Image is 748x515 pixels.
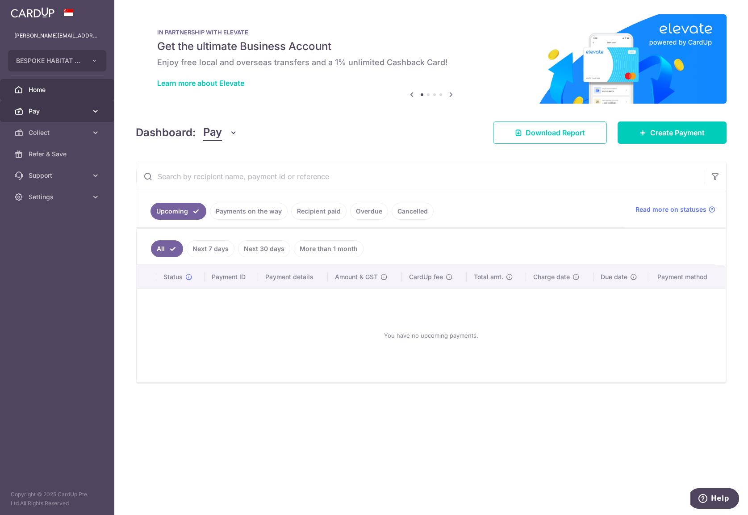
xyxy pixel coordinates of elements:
span: Settings [29,193,88,201]
span: Status [163,272,183,281]
a: Learn more about Elevate [157,79,244,88]
span: CardUp fee [409,272,443,281]
div: You have no upcoming payments. [147,296,715,375]
a: Download Report [493,121,607,144]
span: Due date [601,272,627,281]
img: CardUp [11,7,54,18]
span: Help [21,6,39,14]
span: Collect [29,128,88,137]
img: Renovation banner [136,14,727,104]
span: Create Payment [650,127,705,138]
span: Amount & GST [335,272,378,281]
span: Charge date [533,272,570,281]
span: Refer & Save [29,150,88,159]
button: Pay [203,124,238,141]
iframe: Opens a widget where you can find more information [690,488,739,511]
th: Payment details [258,265,328,289]
a: Read more on statuses [635,205,715,214]
a: Overdue [350,203,388,220]
a: Recipient paid [291,203,347,220]
a: Create Payment [618,121,727,144]
a: Upcoming [150,203,206,220]
a: Cancelled [392,203,434,220]
p: IN PARTNERSHIP WITH ELEVATE [157,29,705,36]
p: [PERSON_NAME][EMAIL_ADDRESS][DOMAIN_NAME] [14,31,100,40]
a: More than 1 month [294,240,364,257]
a: Payments on the way [210,203,288,220]
span: Read more on statuses [635,205,706,214]
h6: Enjoy free local and overseas transfers and a 1% unlimited Cashback Card! [157,57,705,68]
a: All [151,240,183,257]
a: Next 30 days [238,240,290,257]
span: Support [29,171,88,180]
h5: Get the ultimate Business Account [157,39,705,54]
span: Pay [203,124,222,141]
span: Home [29,85,88,94]
span: BESPOKE HABITAT SHEN PTE. LTD. [16,56,82,65]
th: Payment ID [205,265,258,289]
span: Pay [29,107,88,116]
input: Search by recipient name, payment id or reference [136,162,705,191]
span: Total amt. [474,272,503,281]
a: Next 7 days [187,240,234,257]
h4: Dashboard: [136,125,196,141]
span: Download Report [526,127,585,138]
button: BESPOKE HABITAT SHEN PTE. LTD. [8,50,106,71]
th: Payment method [650,265,726,289]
